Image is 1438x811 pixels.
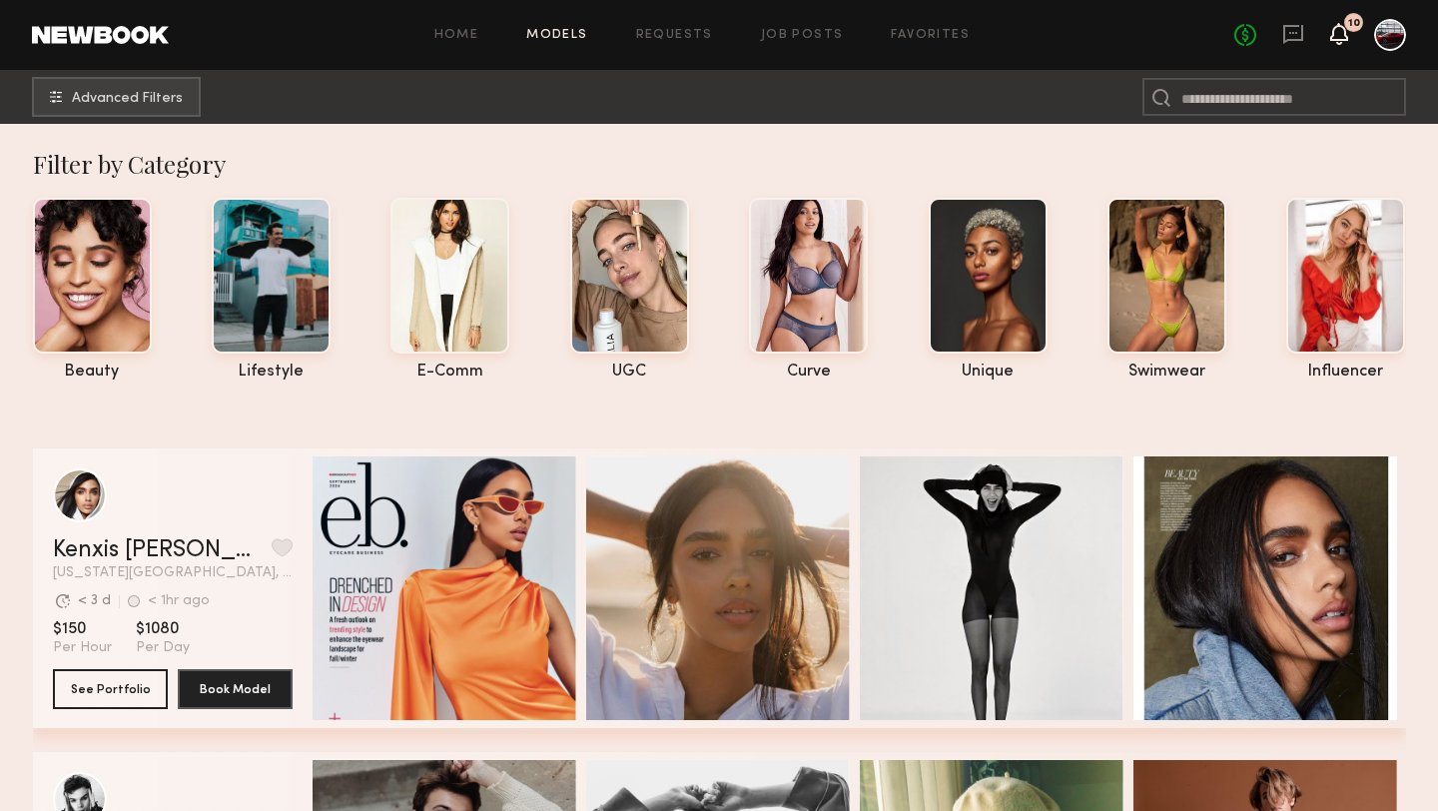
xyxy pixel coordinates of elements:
a: Home [434,29,479,42]
a: Requests [636,29,713,42]
div: curve [749,364,868,381]
div: < 1hr ago [148,594,210,608]
div: UGC [570,364,689,381]
div: influencer [1286,364,1405,381]
button: See Portfolio [53,669,168,709]
span: Per Day [136,639,190,657]
span: [US_STATE][GEOGRAPHIC_DATA], [GEOGRAPHIC_DATA] [53,566,293,580]
span: $150 [53,619,112,639]
span: Advanced Filters [72,92,183,106]
button: Book Model [178,669,293,709]
span: $1080 [136,619,190,639]
button: Advanced Filters [32,77,201,117]
a: Job Posts [761,29,844,42]
span: Per Hour [53,639,112,657]
div: beauty [33,364,152,381]
div: < 3 d [78,594,111,608]
div: swimwear [1107,364,1226,381]
a: Kenxis [PERSON_NAME] [53,538,264,562]
div: e-comm [390,364,509,381]
div: unique [929,364,1048,381]
a: Favorites [891,29,970,42]
div: Filter by Category [33,148,1406,180]
div: 10 [1348,18,1360,29]
a: Models [526,29,587,42]
div: lifestyle [212,364,331,381]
